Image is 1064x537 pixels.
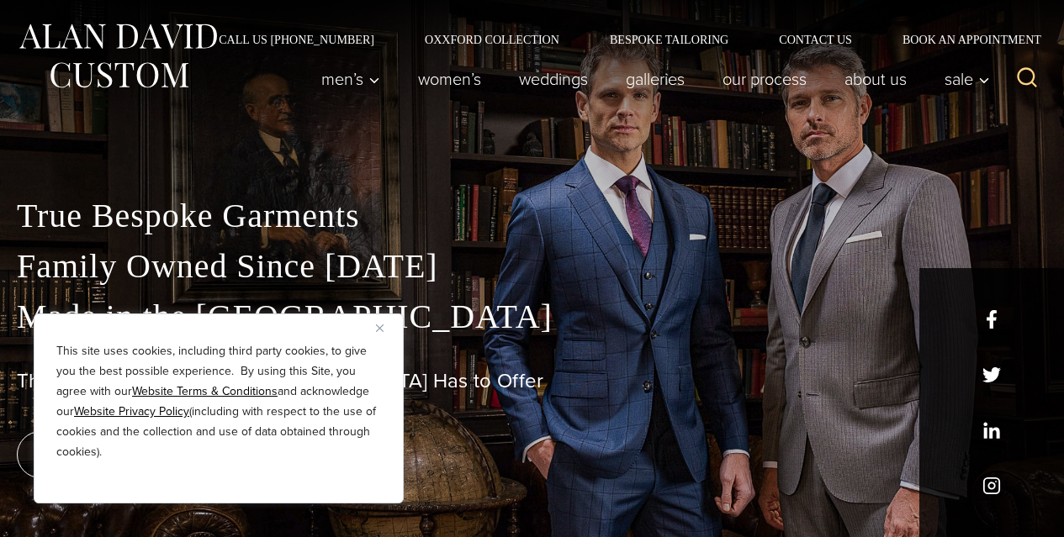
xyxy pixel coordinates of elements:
h1: The Best Custom Suits [GEOGRAPHIC_DATA] Has to Offer [17,369,1047,393]
a: Galleries [607,62,704,96]
img: Close [376,324,384,332]
button: View Search Form [1007,59,1047,99]
a: Website Privacy Policy [74,403,189,420]
a: Oxxford Collection [400,34,585,45]
nav: Secondary Navigation [193,34,1047,45]
a: Call Us [PHONE_NUMBER] [193,34,400,45]
img: Alan David Custom [17,18,219,93]
a: Women’s [400,62,500,96]
a: weddings [500,62,607,96]
p: This site uses cookies, including third party cookies, to give you the best possible experience. ... [56,341,381,462]
a: Bespoke Tailoring [585,34,754,45]
a: Contact Us [754,34,877,45]
a: book an appointment [17,431,252,478]
a: Book an Appointment [877,34,1047,45]
span: Sale [945,71,990,87]
a: Our Process [704,62,826,96]
button: Close [376,318,396,338]
a: Website Terms & Conditions [132,382,278,400]
p: True Bespoke Garments Family Owned Since [DATE] Made in the [GEOGRAPHIC_DATA] [17,191,1047,342]
span: Men’s [321,71,380,87]
a: About Us [826,62,926,96]
nav: Primary Navigation [303,62,999,96]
